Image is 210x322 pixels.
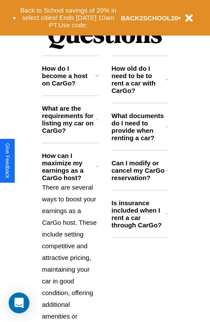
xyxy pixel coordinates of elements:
[4,143,10,178] div: Give Feedback
[16,4,121,31] button: Back to School savings of 20% in select cities! Ends [DATE] 10am PT.Use code:
[112,199,166,229] h3: Is insurance included when I rent a car through CarGo?
[112,65,166,94] h3: How old do I need to be to rent a car with CarGo?
[112,159,165,181] h3: Can I modify or cancel my CarGo reservation?
[42,152,96,181] h3: How can I maximize my earnings as a CarGo host?
[9,292,29,313] div: Open Intercom Messenger
[112,112,166,141] h3: What documents do I need to provide when renting a car?
[42,105,96,134] h3: What are the requirements for listing my car on CarGo?
[121,14,178,22] b: BACK2SCHOOL20
[42,65,95,87] h3: How do I become a host on CarGo?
